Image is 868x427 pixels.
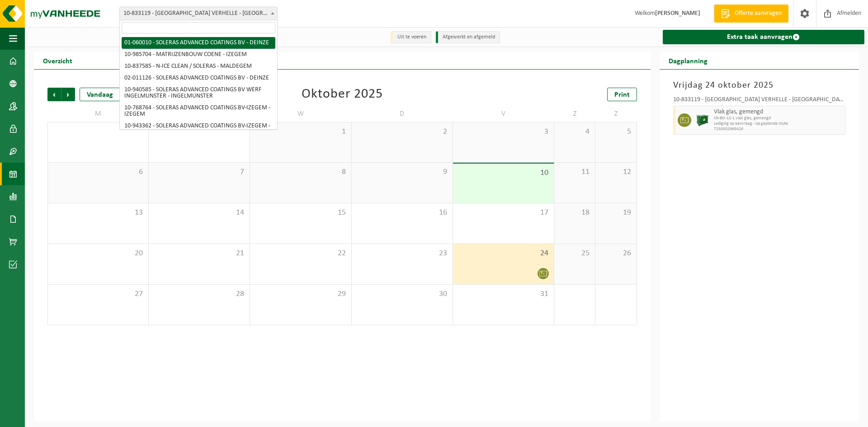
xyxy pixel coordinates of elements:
[255,289,346,299] span: 29
[559,167,590,177] span: 11
[663,30,864,44] a: Extra taak aanvragen
[607,88,637,101] a: Print
[673,97,845,106] div: 10-833119 - [GEOGRAPHIC_DATA] VERHELLE - [GEOGRAPHIC_DATA]
[714,127,843,132] span: T250002969426
[554,106,595,122] td: Z
[122,49,275,61] li: 10-985704 - MATRIJZENBOUW COENE - IZEGEM
[61,88,75,101] span: Volgende
[352,106,453,122] td: D
[52,249,144,258] span: 20
[356,167,448,177] span: 9
[250,106,351,122] td: W
[255,249,346,258] span: 22
[52,208,144,218] span: 13
[122,37,275,49] li: 01-060010 - SOLERAS ADVANCED COATINGS BV - DEINZE
[714,108,843,116] span: Vlak glas, gemengd
[34,52,81,69] h2: Overzicht
[458,127,549,137] span: 3
[122,102,275,120] li: 10-768764 - SOLERAS ADVANCED COATINGS BV-IZEGEM - IZEGEM
[458,249,549,258] span: 24
[673,79,845,92] h3: Vrijdag 24 oktober 2025
[119,7,278,20] span: 10-833119 - SOLERAS SITE VERHELLE - DEINZE
[458,289,549,299] span: 31
[120,7,277,20] span: 10-833119 - SOLERAS SITE VERHELLE - DEINZE
[600,249,632,258] span: 26
[47,106,149,122] td: M
[302,88,383,101] div: Oktober 2025
[153,167,245,177] span: 7
[47,88,61,101] span: Vorige
[458,208,549,218] span: 17
[80,88,120,101] div: Vandaag
[600,127,632,137] span: 5
[356,249,448,258] span: 23
[255,127,346,137] span: 1
[600,167,632,177] span: 12
[122,120,275,138] li: 10-943362 - SOLERAS ADVANCED COATINGS BV-IZEGEM - IZEGEM
[52,167,144,177] span: 6
[122,61,275,72] li: 10-837585 - N-ICE CLEAN / SOLERAS - MALDEGEM
[122,72,275,84] li: 02-011126 - SOLERAS ADVANCED COATINGS BV - DEINZE
[655,10,700,17] strong: [PERSON_NAME]
[153,208,245,218] span: 14
[391,31,431,43] li: Uit te voeren
[122,84,275,102] li: 10-940585 - SOLERAS ADVANCED COATINGS BV WERF INGELMUNSTER - INGELMUNSTER
[614,91,630,99] span: Print
[458,168,549,178] span: 10
[356,208,448,218] span: 16
[453,106,554,122] td: V
[153,289,245,299] span: 28
[255,167,346,177] span: 8
[559,127,590,137] span: 4
[153,249,245,258] span: 21
[255,208,346,218] span: 15
[595,106,637,122] td: Z
[714,5,788,23] a: Offerte aanvragen
[660,52,717,69] h2: Dagplanning
[52,289,144,299] span: 27
[356,289,448,299] span: 30
[696,113,709,127] img: CR-BO-1C-1900-MET-01
[436,31,500,43] li: Afgewerkt en afgemeld
[600,208,632,218] span: 19
[356,127,448,137] span: 2
[559,208,590,218] span: 18
[559,249,590,258] span: 25
[714,121,843,127] span: Lediging op aanvraag - op geplande route
[732,9,784,18] span: Offerte aanvragen
[714,116,843,121] span: CR-BO-1C-1 vlak glas, gemengd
